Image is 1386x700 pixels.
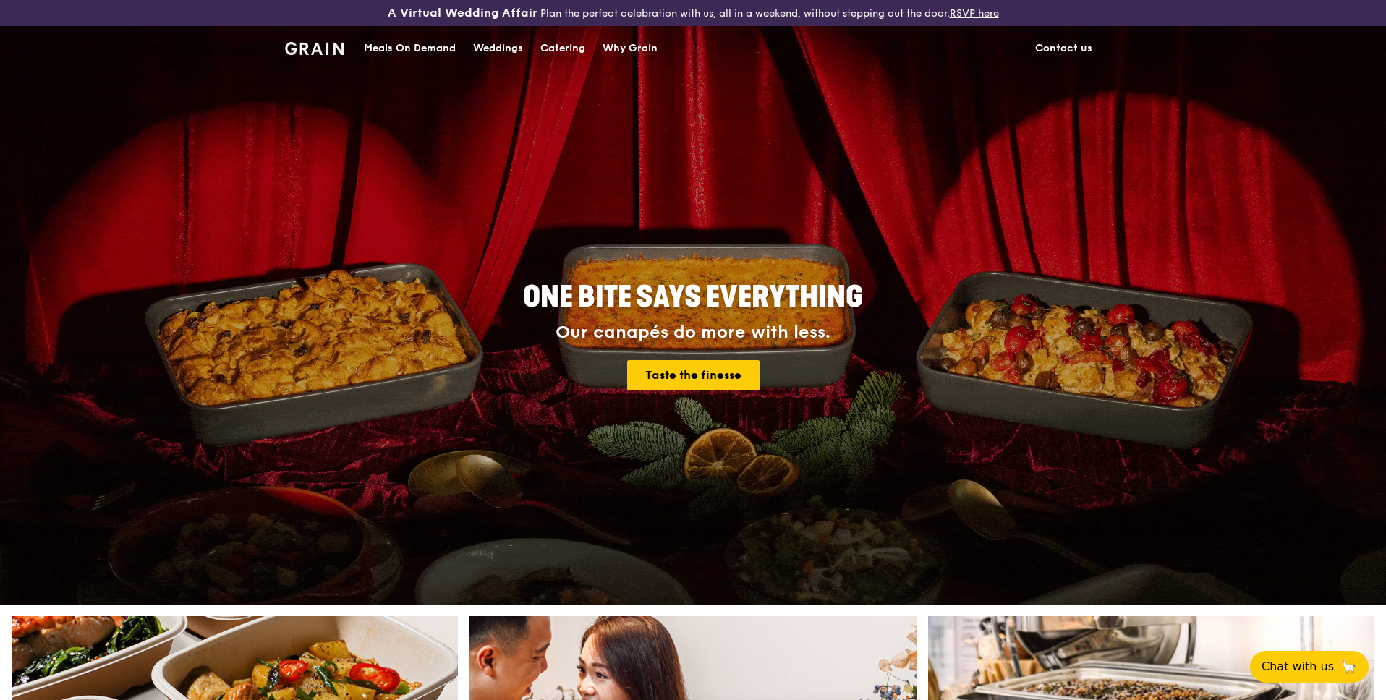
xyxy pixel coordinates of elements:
[433,323,953,343] div: Our canapés do more with less.
[1026,27,1101,70] a: Contact us
[276,6,1110,20] div: Plan the perfect celebration with us, all in a weekend, without stepping out the door.
[464,27,532,70] a: Weddings
[540,27,585,70] div: Catering
[473,27,523,70] div: Weddings
[532,27,594,70] a: Catering
[603,27,658,70] div: Why Grain
[1340,658,1357,675] span: 🦙
[1262,658,1334,675] span: Chat with us
[388,6,537,20] h3: A Virtual Wedding Affair
[364,27,456,70] div: Meals On Demand
[1250,651,1369,683] button: Chat with us🦙
[950,7,999,20] a: RSVP here
[523,280,863,315] span: ONE BITE SAYS EVERYTHING
[627,360,760,390] a: Taste the finesse
[285,42,344,55] img: Grain
[594,27,666,70] a: Why Grain
[285,25,344,69] a: GrainGrain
